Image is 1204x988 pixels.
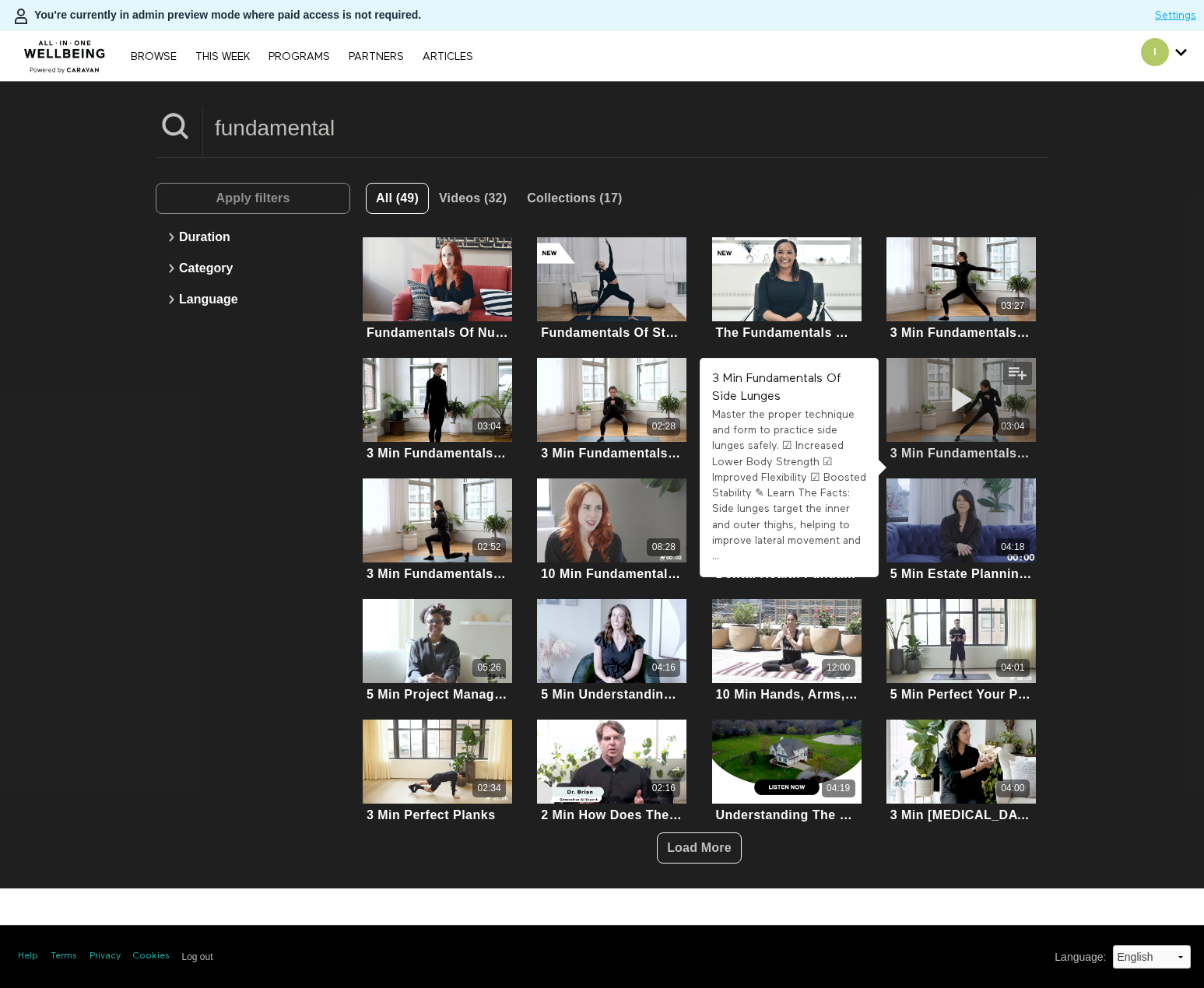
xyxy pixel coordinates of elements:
div: 3 Min Fundamentals Of Mountain Pose [367,446,508,461]
div: Secondary [1129,31,1199,81]
button: All (49) [366,183,429,214]
a: PROGRAMS [261,51,338,62]
div: 3 Min Fundamentals Of A Lunge [367,566,508,581]
button: Add to my list [1003,362,1032,385]
a: 3 Min Fundamentals Of Side Lunges03:043 Min Fundamentals Of Side Lunges [886,358,1036,463]
span: Collections (17) [527,191,622,205]
div: 3 Min Fundamentals Of A Squat [541,446,683,461]
a: Cookies [133,950,170,963]
input: Log out [182,951,213,962]
div: Master the proper technique and form to practice side lunges safely. ☑ Increased Lower Body Stren... [712,407,866,565]
div: 04:19 [827,782,850,795]
div: 2 Min How Does The Internet Work? [541,808,683,822]
a: Browse [123,51,184,62]
img: CARAVAN [18,29,112,75]
a: 3 Min Perfect Planks02:343 Min Perfect Planks [363,720,512,825]
div: 08:28 [652,541,676,554]
a: Terms [51,950,77,963]
button: Collections (17) [517,183,632,214]
a: Settings [1155,8,1196,23]
a: 5 Min Estate Planning Fundamentals04:185 Min Estate Planning Fundamentals [886,478,1036,583]
a: 2 Min How Does The Internet Work?02:162 Min How Does The Internet Work? [537,720,686,825]
div: 03:27 [1001,300,1024,313]
a: 5 Min Project Management Fundamentals05:265 Min Project Management Fundamentals [363,599,512,704]
div: 5 Min Understanding Obesity And Weight Loss Fundamentals [541,687,683,702]
a: 10 Min Fundamentals Of Nutrition08:2810 Min Fundamentals Of Nutrition [537,478,686,583]
div: 02:34 [478,782,501,795]
a: Fundamentals Of Nutrition: 5 MinFundamentals Of Nutrition: 5 Min [363,237,512,342]
div: 5 Min Estate Planning Fundamentals [890,566,1032,581]
a: Help [18,950,38,963]
a: 3 Min Fundamentals Of Mountain Pose03:043 Min Fundamentals Of Mountain Pose [363,358,512,463]
div: 03:04 [1001,420,1024,433]
a: 5 Min Perfect Your Push Up04:015 Min Perfect Your Push Up [886,599,1036,704]
strong: 3 Min Fundamentals Of Side Lunges [712,373,841,403]
div: 10 Min Fundamentals Of Nutrition [541,566,683,581]
div: 04:18 [1001,541,1024,554]
label: Language : [1055,949,1106,965]
a: Fundamentals Of Strength & FlexibilityFundamentals Of Strength & Flexibility [537,237,686,342]
div: 04:16 [652,661,676,674]
div: 5 Min Project Management Fundamentals [367,687,508,702]
div: 02:52 [478,541,501,554]
button: Duration [163,222,342,253]
button: Category [163,253,342,284]
a: Understanding The Basics Of Estate Planning (Audio)04:19Understanding The Basics Of Estate Planni... [712,720,862,825]
span: All (49) [376,191,419,205]
a: 3 Min Pelvic Floor Education & Basic Anatomy04:003 Min [MEDICAL_DATA] Education & Basic Anatomy [886,720,1036,825]
div: 04:01 [1001,661,1024,674]
div: 04:00 [1001,782,1024,795]
a: ARTICLES [415,51,481,62]
img: person-bdfc0eaa9744423c596e6e1c01710c89950b1dff7c83b5d61d716cfd8139584f.svg [12,7,30,26]
div: 3 Min Fundamentals Of Side Lunges [890,446,1032,461]
div: The Fundamentals Of Marketing [715,325,857,340]
button: Videos (32) [429,183,517,214]
div: 3 Min [MEDICAL_DATA] Education & Basic Anatomy [890,808,1032,822]
div: 3 Min Fundamentals Of Warrior Pose [890,325,1032,340]
div: Understanding The Basics Of Estate Planning (Audio) [715,808,857,822]
nav: Primary [123,48,481,64]
a: 3 Min Fundamentals Of A Squat02:283 Min Fundamentals Of A Squat [537,358,686,463]
a: 10 Min Hands, Arms, Shoulders12:0010 Min Hands, Arms, Shoulders [712,599,862,704]
div: 03:04 [478,420,501,433]
div: Fundamentals Of Nutrition: 5 Min [367,325,508,340]
span: Videos (32) [439,191,507,205]
div: 12:00 [827,661,850,674]
a: PARTNERS [341,51,412,62]
button: Language [163,284,342,315]
a: 3 Min Fundamentals Of A Lunge02:523 Min Fundamentals Of A Lunge [363,478,512,583]
div: 05:26 [478,661,501,674]
button: Load More [657,832,742,864]
a: 5 Min Understanding Obesity And Weight Loss Fundamentals04:165 Min Understanding Obesity And Weig... [537,599,686,704]
div: 02:16 [652,782,676,795]
a: 3 Min Fundamentals Of Warrior Pose03:273 Min Fundamentals Of Warrior Pose [886,237,1036,342]
a: The Fundamentals Of MarketingThe Fundamentals Of Marketing [712,237,862,342]
div: 3 Min Perfect Planks [367,808,496,822]
a: THIS WEEK [188,51,258,62]
div: Fundamentals Of Strength & Flexibility [541,325,683,340]
span: Load More [667,841,732,854]
input: Search [203,107,1048,149]
a: Privacy [90,950,121,963]
div: 02:28 [652,420,676,433]
div: 5 Min Perfect Your Push Up [890,687,1032,702]
div: 10 Min Hands, Arms, Shoulders [715,687,857,702]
